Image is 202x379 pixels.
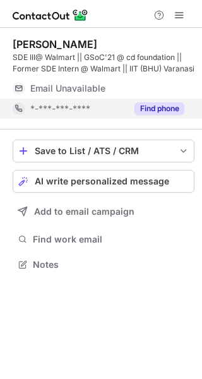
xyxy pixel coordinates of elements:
[13,38,97,51] div: [PERSON_NAME]
[30,83,105,94] span: Email Unavailable
[13,200,194,223] button: Add to email campaign
[13,8,88,23] img: ContactOut v5.3.10
[35,176,169,186] span: AI write personalized message
[13,231,194,248] button: Find work email
[13,52,194,75] div: SDE III@ Walmart || GSoC'21 @ cd foundation || Former SDE Intern @ Walmart || IIT (BHU) Varanasi
[33,259,189,270] span: Notes
[35,146,172,156] div: Save to List / ATS / CRM
[34,207,134,217] span: Add to email campaign
[134,102,184,115] button: Reveal Button
[13,170,194,193] button: AI write personalized message
[33,234,189,245] span: Find work email
[13,256,194,274] button: Notes
[13,140,194,162] button: save-profile-one-click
